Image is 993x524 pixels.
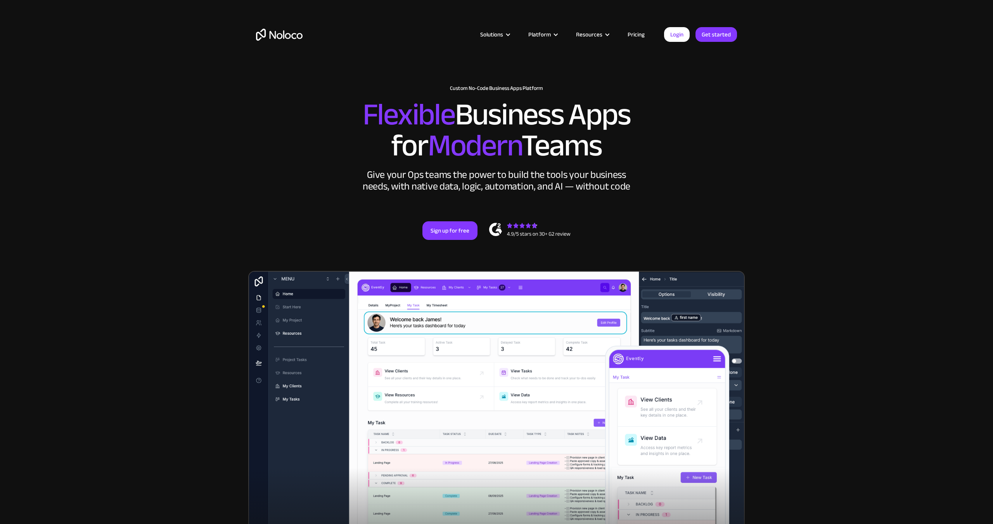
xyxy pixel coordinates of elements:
[422,221,477,240] a: Sign up for free
[618,29,654,40] a: Pricing
[428,117,521,174] span: Modern
[695,27,737,42] a: Get started
[256,85,737,91] h1: Custom No-Code Business Apps Platform
[256,99,737,161] h2: Business Apps for Teams
[361,169,632,192] div: Give your Ops teams the power to build the tools your business needs, with native data, logic, au...
[471,29,519,40] div: Solutions
[256,29,303,41] a: home
[576,29,602,40] div: Resources
[519,29,566,40] div: Platform
[566,29,618,40] div: Resources
[528,29,551,40] div: Platform
[480,29,503,40] div: Solutions
[363,86,455,143] span: Flexible
[664,27,690,42] a: Login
